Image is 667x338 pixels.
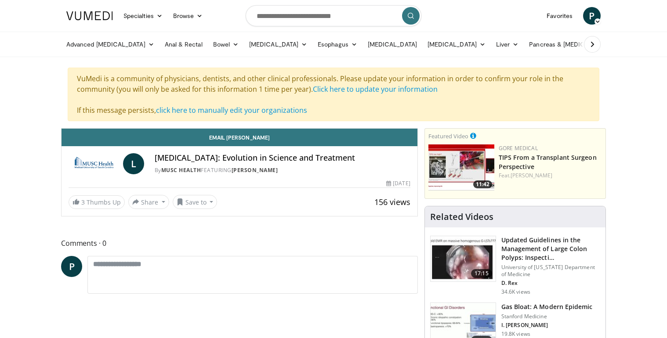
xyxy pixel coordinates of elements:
div: [DATE] [386,180,410,187]
div: By FEATURING [155,166,410,174]
p: D. Rex [501,280,600,287]
span: 17:15 [471,269,492,278]
a: Specialties [118,7,168,25]
img: dfcfcb0d-b871-4e1a-9f0c-9f64970f7dd8.150x105_q85_crop-smart_upscale.jpg [431,236,496,282]
a: 11:42 [428,144,494,191]
button: Save to [173,195,217,209]
img: 4003d3dc-4d84-4588-a4af-bb6b84f49ae6.150x105_q85_crop-smart_upscale.jpg [428,144,494,191]
a: MUSC Health [161,166,201,174]
a: L [123,153,144,174]
p: Stanford Medicine [501,313,593,320]
a: Bowel [208,36,244,53]
p: 19.8K views [501,331,530,338]
span: 11:42 [473,180,492,188]
a: click here to manually edit your organizations [156,105,307,115]
a: [PERSON_NAME] [511,172,552,179]
a: Gore Medical [499,144,538,152]
h4: [MEDICAL_DATA]: Evolution in Science and Treatment [155,153,410,163]
a: Anal & Rectal [159,36,208,53]
small: Featured Video [428,132,468,140]
a: 3 Thumbs Up [69,195,125,209]
a: [MEDICAL_DATA] [362,36,422,53]
a: Browse [168,7,208,25]
span: Comments 0 [61,237,418,249]
a: P [583,7,601,25]
p: University of [US_STATE] Department of Medicine [501,264,600,278]
img: MUSC Health [69,153,120,174]
a: [MEDICAL_DATA] [244,36,312,53]
p: 34.6K views [501,288,530,295]
a: TIPS From a Transplant Surgeon Perspective [499,153,597,171]
a: Favorites [541,7,578,25]
span: 156 views [374,197,410,207]
a: P [61,256,82,277]
a: Email [PERSON_NAME] [62,129,417,146]
img: VuMedi Logo [66,11,113,20]
a: [PERSON_NAME] [232,166,278,174]
a: [MEDICAL_DATA] [422,36,491,53]
a: Advanced [MEDICAL_DATA] [61,36,159,53]
h3: Gas Bloat: A Modern Epidemic [501,302,593,311]
button: Share [128,195,169,209]
p: I. [PERSON_NAME] [501,322,593,329]
span: 3 [81,198,85,206]
h4: Related Videos [430,212,493,222]
a: Pancreas & [MEDICAL_DATA] [524,36,627,53]
a: Click here to update your information [313,84,438,94]
input: Search topics, interventions [246,5,421,26]
div: Feat. [499,172,602,180]
h3: Updated Guidelines in the Management of Large Colon Polyps: Inspecti… [501,236,600,262]
a: Esophagus [312,36,362,53]
a: Liver [491,36,524,53]
div: VuMedi is a community of physicians, dentists, and other clinical professionals. Please update yo... [68,68,599,121]
a: 17:15 Updated Guidelines in the Management of Large Colon Polyps: Inspecti… University of [US_STA... [430,236,600,295]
